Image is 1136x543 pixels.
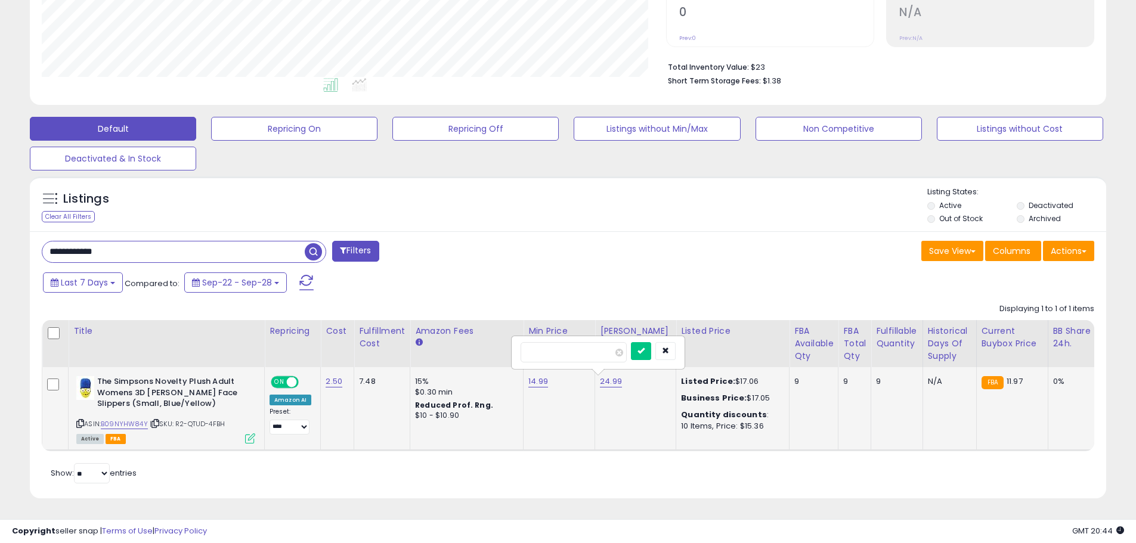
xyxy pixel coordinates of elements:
[63,191,109,207] h5: Listings
[982,325,1043,350] div: Current Buybox Price
[1053,325,1097,350] div: BB Share 24h.
[415,387,514,398] div: $0.30 min
[270,408,311,435] div: Preset:
[679,35,696,42] small: Prev: 0
[76,376,94,400] img: 41bzwk2NhIL._SL40_.jpg
[359,376,401,387] div: 7.48
[154,525,207,536] a: Privacy Policy
[73,325,259,337] div: Title
[1043,241,1094,261] button: Actions
[794,325,833,362] div: FBA Available Qty
[12,525,55,536] strong: Copyright
[76,434,104,444] span: All listings currently available for purchase on Amazon
[392,117,559,141] button: Repricing Off
[1072,525,1124,536] span: 2025-10-7 20:44 GMT
[668,59,1085,73] li: $23
[574,117,740,141] button: Listings without Min/Max
[928,376,967,387] div: N/A
[415,325,518,337] div: Amazon Fees
[600,325,671,337] div: [PERSON_NAME]
[843,376,862,387] div: 9
[326,376,342,387] a: 2.50
[30,147,196,170] button: Deactivated & In Stock
[528,325,590,337] div: Min Price
[211,117,377,141] button: Repricing On
[600,376,622,387] a: 24.99
[359,325,405,350] div: Fulfillment Cost
[106,434,126,444] span: FBA
[681,393,780,404] div: $17.05
[270,395,311,405] div: Amazon AI
[101,419,148,429] a: B09NYHW84Y
[982,376,1004,389] small: FBA
[843,325,866,362] div: FBA Total Qty
[202,277,272,288] span: Sep-22 - Sep-28
[876,376,913,387] div: 9
[681,409,780,420] div: :
[937,117,1103,141] button: Listings without Cost
[876,325,917,350] div: Fulfillable Quantity
[12,526,207,537] div: seller snap | |
[42,211,95,222] div: Clear All Filters
[794,376,829,387] div: 9
[332,241,379,262] button: Filters
[668,62,749,72] b: Total Inventory Value:
[668,76,761,86] b: Short Term Storage Fees:
[1007,376,1023,387] span: 11.97
[125,278,179,289] span: Compared to:
[51,467,137,479] span: Show: entries
[993,245,1030,257] span: Columns
[270,325,315,337] div: Repricing
[899,35,923,42] small: Prev: N/A
[102,525,153,536] a: Terms of Use
[415,376,514,387] div: 15%
[763,75,781,86] span: $1.38
[76,376,255,442] div: ASIN:
[679,5,874,21] h2: 0
[921,241,983,261] button: Save View
[1029,213,1061,224] label: Archived
[681,392,747,404] b: Business Price:
[272,377,287,387] span: ON
[297,377,316,387] span: OFF
[1053,376,1092,387] div: 0%
[681,409,767,420] b: Quantity discounts
[1029,200,1073,210] label: Deactivated
[97,376,242,412] b: The Simpsons Novelty Plush Adult Womens 3D [PERSON_NAME] Face Slippers (Small, Blue/Yellow)
[326,325,349,337] div: Cost
[939,200,961,210] label: Active
[61,277,108,288] span: Last 7 Days
[681,421,780,432] div: 10 Items, Price: $15.36
[30,117,196,141] button: Default
[681,325,784,337] div: Listed Price
[415,337,422,348] small: Amazon Fees.
[985,241,1041,261] button: Columns
[999,303,1094,315] div: Displaying 1 to 1 of 1 items
[756,117,922,141] button: Non Competitive
[681,376,735,387] b: Listed Price:
[528,376,548,387] a: 14.99
[415,400,493,410] b: Reduced Prof. Rng.
[939,213,983,224] label: Out of Stock
[928,325,971,362] div: Historical Days Of Supply
[899,5,1094,21] h2: N/A
[415,411,514,421] div: $10 - $10.90
[681,376,780,387] div: $17.06
[184,272,287,293] button: Sep-22 - Sep-28
[43,272,123,293] button: Last 7 Days
[927,187,1106,198] p: Listing States:
[150,419,225,429] span: | SKU: R2-QTUD-4FBH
